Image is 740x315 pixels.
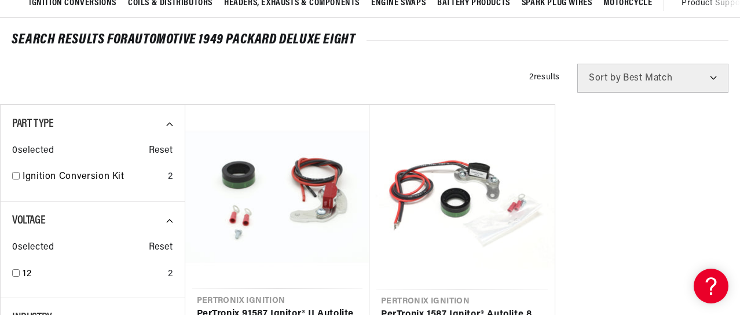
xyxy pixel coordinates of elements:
[23,170,163,185] a: Ignition Conversion Kit
[12,34,728,46] div: SEARCH RESULTS FOR Automotive 1949 Packard Deluxe Eight
[589,74,621,83] span: Sort by
[12,215,45,226] span: Voltage
[149,240,173,255] span: Reset
[12,240,54,255] span: 0 selected
[149,144,173,159] span: Reset
[12,118,53,130] span: Part Type
[168,267,173,282] div: 2
[529,73,560,82] span: 2 results
[12,144,54,159] span: 0 selected
[168,170,173,185] div: 2
[23,267,163,282] a: 12
[577,64,728,93] select: Sort by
